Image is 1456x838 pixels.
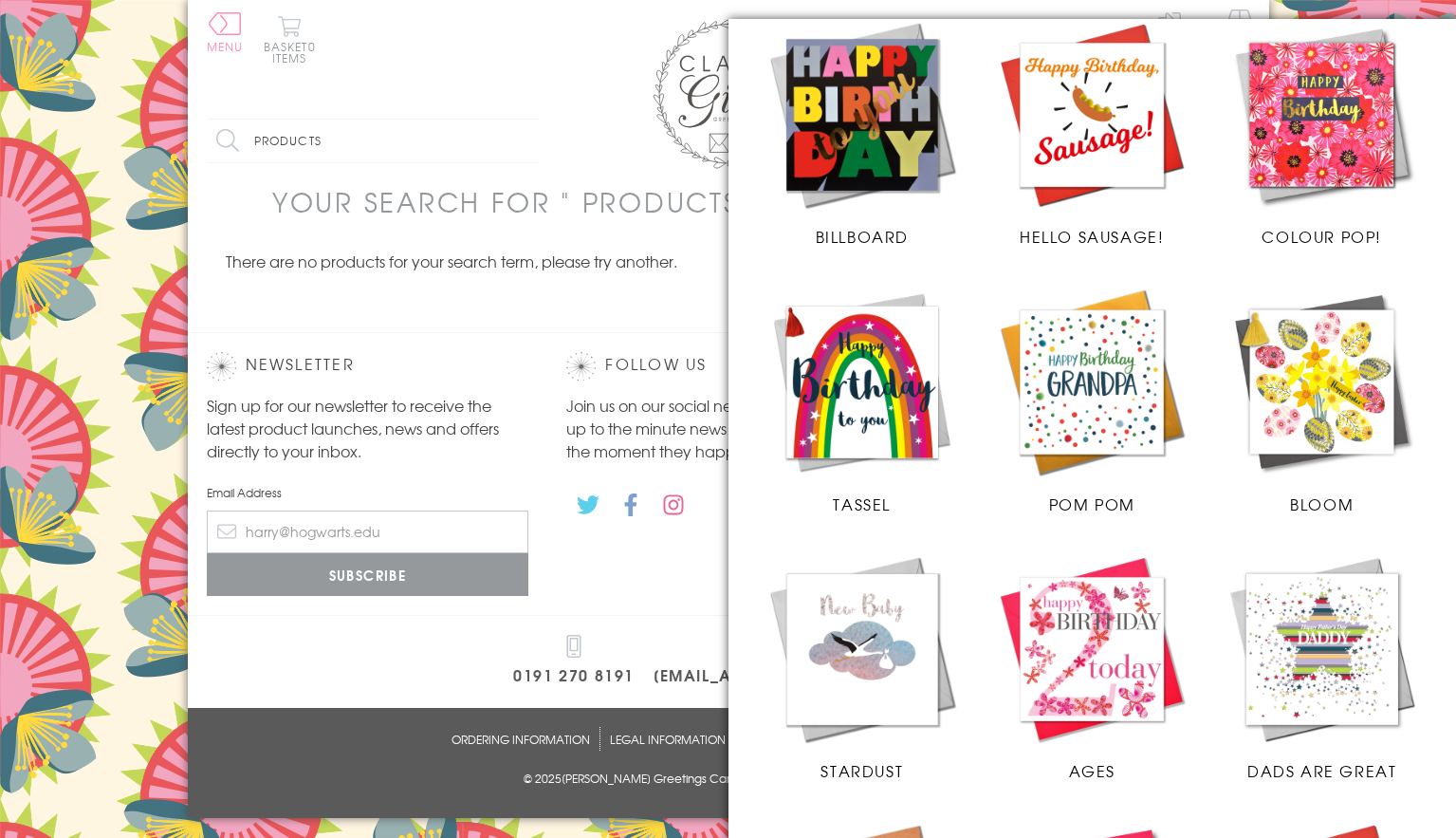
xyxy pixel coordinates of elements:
span: AGES [1069,759,1115,782]
span: Colour POP! [1262,225,1382,248]
span: Pom Pom [1049,493,1135,515]
span: Billboard [816,225,909,248]
a: Pom Pom [996,286,1188,514]
span: Tassel [833,493,891,515]
span: Dads Are Great [1247,759,1396,782]
a: Tassel [766,286,958,514]
span: Hello Sausage! [1020,225,1164,248]
a: Billboard [766,19,958,248]
a: Bloom [1226,286,1417,514]
a: Colour POP! [1226,19,1417,248]
span: Bloom [1290,493,1354,515]
a: AGES [996,553,1188,782]
span: Stardust [820,759,903,782]
a: Dads Are Great [1226,553,1417,782]
a: Hello Sausage! [996,19,1188,248]
a: Stardust [766,553,958,782]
